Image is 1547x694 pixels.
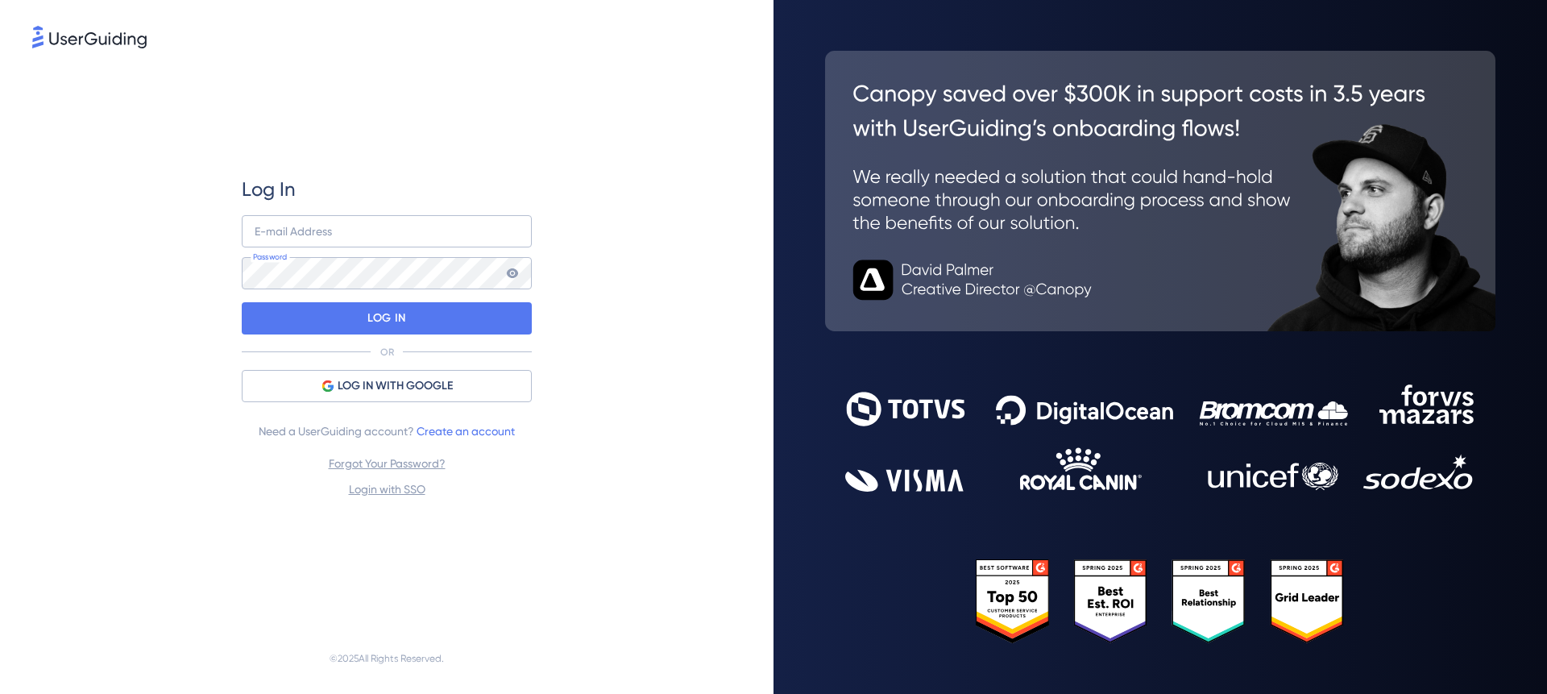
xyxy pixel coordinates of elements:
[417,425,515,438] a: Create an account
[976,559,1345,644] img: 25303e33045975176eb484905ab012ff.svg
[242,177,296,202] span: Log In
[32,26,147,48] img: 8faab4ba6bc7696a72372aa768b0286c.svg
[845,384,1475,492] img: 9302ce2ac39453076f5bc0f2f2ca889b.svg
[338,376,453,396] span: LOG IN WITH GOOGLE
[825,51,1495,331] img: 26c0aa7c25a843aed4baddd2b5e0fa68.svg
[329,457,446,470] a: Forgot Your Password?
[380,346,394,359] p: OR
[349,483,425,496] a: Login with SSO
[330,649,444,668] span: © 2025 All Rights Reserved.
[242,215,532,247] input: example@company.com
[259,422,515,441] span: Need a UserGuiding account?
[367,305,405,331] p: LOG IN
